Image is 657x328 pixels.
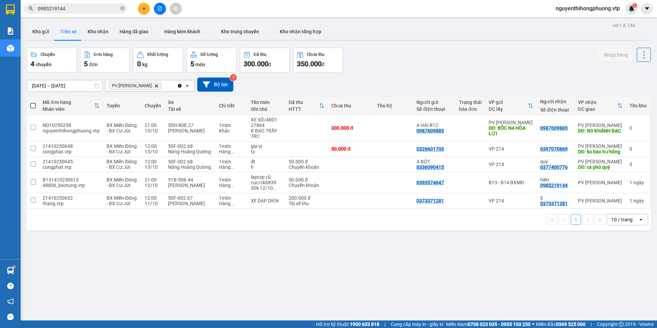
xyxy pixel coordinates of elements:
div: 0 [630,146,647,152]
div: 0985219144 [540,183,568,188]
div: Chuyến [41,52,55,57]
div: 12:00 [145,195,161,201]
span: Cung cấp máy in - giấy in: [391,320,444,328]
sup: 3 [230,74,237,81]
button: 1 [571,214,581,225]
div: VP nhận [578,99,617,105]
div: 0326601703 [416,146,444,152]
span: PV Nam Đong, close by backspace [109,82,162,90]
div: Tồn kho [630,103,647,108]
div: Thu hộ [377,103,410,108]
div: [PERSON_NAME] [168,128,212,133]
div: congphat.vtp [43,149,100,154]
span: kg [142,62,147,67]
div: 0987609885 [416,128,444,133]
div: XE SỐ/48D1 27864 [251,117,282,128]
button: caret-down [641,3,653,15]
span: 300.000 [244,60,268,68]
span: Kho trung chuyển [221,29,259,34]
div: 11/10 [145,201,161,206]
div: Khác [219,128,244,133]
sup: 1 [632,3,637,8]
div: 21410250645 [43,159,100,164]
div: 0 [630,162,647,167]
strong: 0708 023 035 - 0935 103 250 [468,321,531,327]
div: 1 [630,198,647,203]
div: DĐ: N3 KHÁNH BẠC [578,128,623,133]
div: K BAO TRẦY TRC [251,128,282,139]
div: Người gửi [416,99,452,105]
div: A HẢI B12 [416,122,452,128]
div: 1 món [219,177,244,183]
div: Hàng thông thường [219,149,244,154]
div: Nông Hoàng Dương [168,149,212,154]
div: Đơn hàng [94,52,113,57]
div: ND10250258 [43,122,100,128]
span: message [7,314,14,320]
div: ĐC giao [578,106,617,112]
div: B13 - B14 BXMĐ [489,180,533,185]
img: warehouse-icon [7,45,14,52]
span: 0 [137,60,141,68]
div: Mã đơn hàng [43,99,94,105]
span: | [591,320,592,328]
div: Hàng thông thường [219,201,244,206]
div: PV [PERSON_NAME] [489,120,533,125]
div: Tên món [251,99,282,105]
div: Ghi chú [251,106,282,112]
div: [PERSON_NAME] [168,183,212,188]
div: 0336090415 [416,164,444,170]
div: [PERSON_NAME] [168,201,212,206]
div: VP 214 [489,146,533,152]
button: Chưa thu350.000đ [293,48,343,72]
span: close-circle [120,6,124,10]
div: 0987609885 [540,125,568,131]
span: nguyenthihongphuong.vtp [550,4,625,13]
div: Tài xế [168,106,212,112]
div: Người nhận [540,99,571,104]
div: ĐC lấy [489,106,528,112]
span: chuyến [36,62,52,67]
div: Đã thu [289,99,319,105]
div: Trạng thái [459,99,482,105]
svg: open [638,217,644,222]
span: BX Miền Đông - BX Cư Jút [107,177,137,188]
img: icon-new-feature [628,5,635,12]
div: 12:00 [145,143,161,149]
button: plus [138,3,150,15]
div: 0373371281 [540,201,568,206]
div: 13/10 [145,128,161,133]
div: gia vị [251,143,282,149]
button: aim [170,3,182,15]
div: 21410250648 [43,143,100,149]
div: Số điện thoại [540,107,571,113]
span: BX Miền Đông - BX Cư Jút [107,122,137,133]
button: Kho gửi [27,23,55,40]
div: XE DAP DIEN [251,198,282,203]
div: PV [PERSON_NAME] [578,159,623,164]
span: ... [231,183,235,188]
div: cục/ck6839 50k 12/10 19h34 [251,180,282,191]
button: Đơn hàng5đơn [80,48,130,72]
div: 0397070869 [540,146,568,152]
div: 1 món [219,143,244,149]
button: Khối lượng0kg [133,48,183,72]
span: ... [231,164,235,170]
div: 0 [630,125,647,131]
div: thang.vtp [43,201,100,206]
div: 50F-002.68 [168,143,212,149]
svg: Delete [154,84,158,88]
button: Chuyến4chuyến [27,48,77,72]
span: caret-down [644,5,650,12]
div: 51B-506.44 [168,177,212,183]
div: congphat.vtp [43,164,100,170]
div: Hàng thông thường [219,164,244,170]
div: hóa đơn [459,106,482,112]
div: 50H-808.27 [168,122,212,128]
div: 21:00 [145,177,161,183]
span: 5 [190,60,194,68]
span: aim [173,6,178,11]
div: VP 214 [489,198,533,203]
th: Toggle SortBy [575,97,626,115]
